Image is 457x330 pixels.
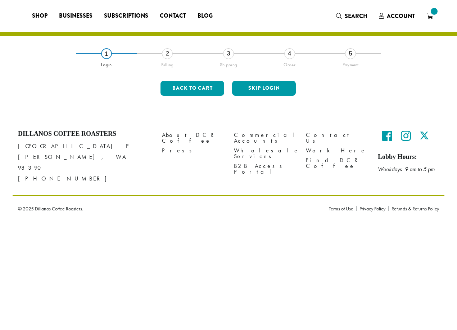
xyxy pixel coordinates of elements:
a: Press [162,146,223,156]
a: B2B Access Portal [234,161,295,177]
a: Businesses [53,10,98,22]
div: 5 [345,48,356,59]
a: Terms of Use [329,206,356,211]
span: Subscriptions [104,12,148,21]
div: Order [259,59,320,68]
a: Commercial Accounts [234,130,295,146]
span: Search [345,12,367,20]
a: Account [373,10,421,22]
em: Weekdays 9 am to 5 pm [378,165,435,173]
div: Billing [137,59,198,68]
div: Shipping [198,59,259,68]
button: Back to cart [160,81,224,96]
span: Contact [160,12,186,21]
a: Contact [154,10,192,22]
a: Find DCR Coffee [306,156,367,171]
a: Shop [26,10,53,22]
button: Skip Login [232,81,296,96]
a: About DCR Coffee [162,130,223,146]
a: Subscriptions [98,10,154,22]
a: Work Here [306,146,367,156]
a: Blog [192,10,218,22]
p: [GEOGRAPHIC_DATA] E [PERSON_NAME], WA 98390 [PHONE_NUMBER] [18,141,151,184]
div: 4 [284,48,295,59]
p: © 2025 Dillanos Coffee Roasters. [18,206,318,211]
h4: Dillanos Coffee Roasters [18,130,151,138]
div: 2 [162,48,173,59]
a: Search [330,10,373,22]
div: Payment [320,59,381,68]
h5: Lobby Hours: [378,153,439,161]
div: 1 [101,48,112,59]
span: Businesses [59,12,92,21]
div: 3 [223,48,234,59]
span: Shop [32,12,47,21]
span: Blog [198,12,213,21]
a: Contact Us [306,130,367,146]
a: Refunds & Returns Policy [388,206,439,211]
a: Privacy Policy [356,206,388,211]
span: Account [387,12,415,20]
div: Login [76,59,137,68]
a: Wholesale Services [234,146,295,161]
